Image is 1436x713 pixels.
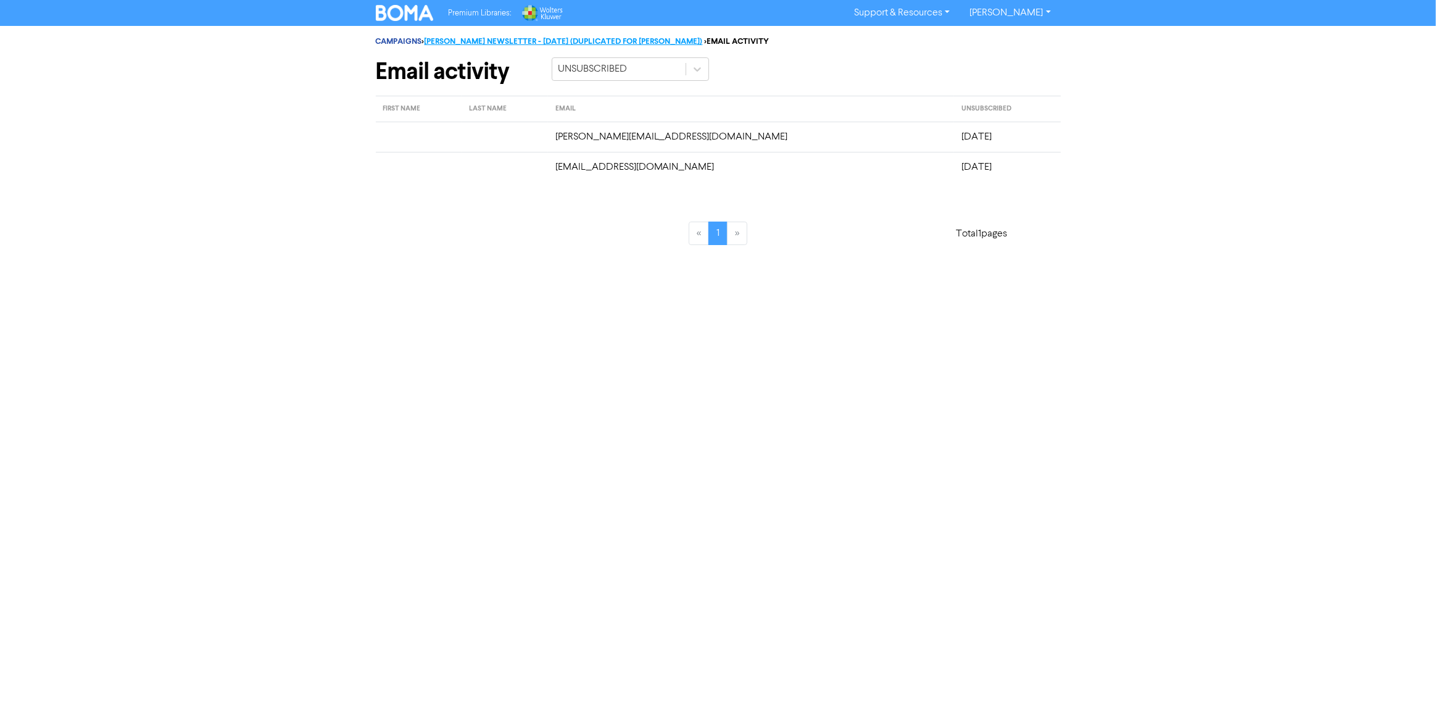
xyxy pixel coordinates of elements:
[448,9,511,17] span: Premium Libraries:
[462,96,548,122] th: LAST NAME
[960,3,1060,23] a: [PERSON_NAME]
[957,227,1008,241] p: Total 1 pages
[954,122,1060,152] td: [DATE]
[708,222,728,245] a: Page 1 is your current page
[425,36,703,46] a: [PERSON_NAME] NEWSLETTER - [DATE] (DUPLICATED FOR [PERSON_NAME])
[548,96,954,122] th: EMAIL
[376,36,1061,48] div: > > EMAIL ACTIVITY
[1374,654,1436,713] iframe: Chat Widget
[548,122,954,152] td: [PERSON_NAME][EMAIL_ADDRESS][DOMAIN_NAME]
[548,152,954,182] td: [EMAIL_ADDRESS][DOMAIN_NAME]
[376,36,422,46] a: CAMPAIGNS
[521,5,563,21] img: Wolters Kluwer
[376,57,533,86] h1: Email activity
[954,96,1060,122] th: UNSUBSCRIBED
[376,96,462,122] th: FIRST NAME
[376,5,434,21] img: BOMA Logo
[558,62,628,77] div: UNSUBSCRIBED
[844,3,960,23] a: Support & Resources
[954,152,1060,182] td: [DATE]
